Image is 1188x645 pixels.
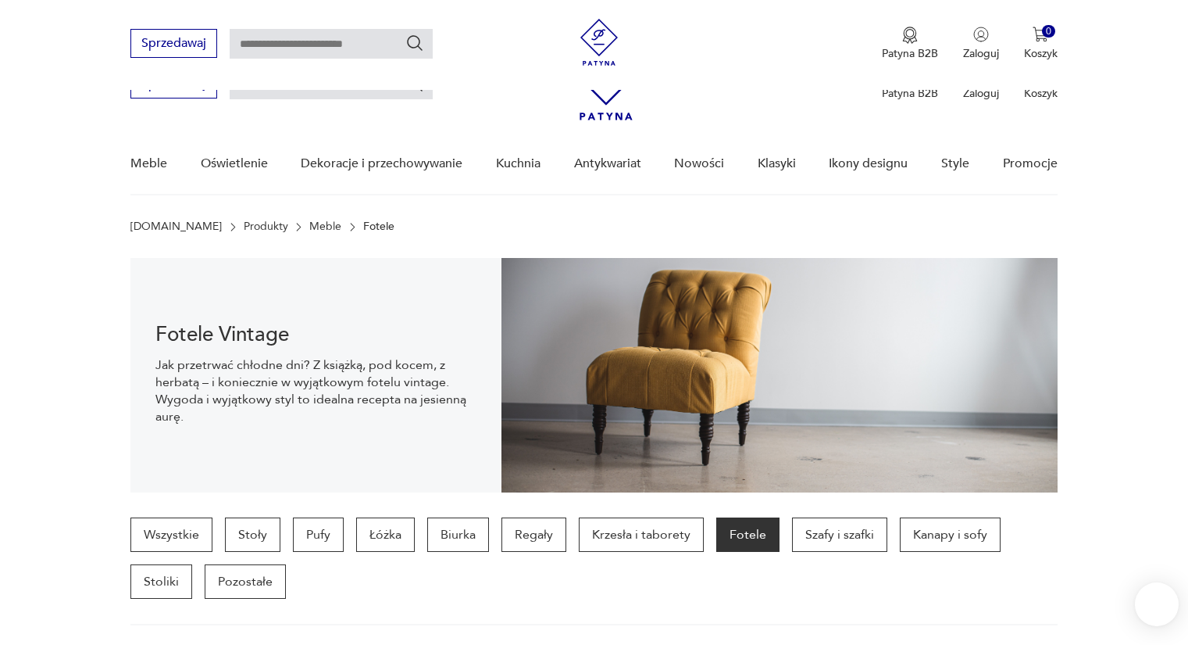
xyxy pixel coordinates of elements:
a: Krzesła i taborety [579,518,704,552]
a: [DOMAIN_NAME] [130,220,222,233]
div: 0 [1042,25,1055,38]
p: Patyna B2B [882,86,938,101]
a: Meble [130,134,167,194]
a: Ikona medaluPatyna B2B [882,27,938,61]
iframe: Smartsupp widget button [1135,582,1179,626]
a: Sprzedawaj [130,80,217,91]
button: 0Koszyk [1024,27,1058,61]
button: Zaloguj [963,27,999,61]
a: Antykwariat [574,134,641,194]
img: Ikona koszyka [1033,27,1048,42]
p: Koszyk [1024,86,1058,101]
p: Patyna B2B [882,46,938,61]
a: Fotele [716,518,780,552]
a: Sprzedawaj [130,39,217,50]
a: Klasyki [758,134,796,194]
p: Zaloguj [963,86,999,101]
h1: Fotele Vintage [155,325,476,344]
a: Kuchnia [496,134,540,194]
a: Szafy i szafki [792,518,887,552]
a: Regały [501,518,566,552]
img: Ikona medalu [902,27,918,44]
a: Oświetlenie [201,134,268,194]
button: Szukaj [405,34,424,52]
a: Dekoracje i przechowywanie [301,134,462,194]
p: Fotele [363,220,394,233]
a: Style [941,134,969,194]
a: Ikony designu [829,134,908,194]
a: Stoliki [130,564,192,599]
a: Pufy [293,518,344,552]
p: Jak przetrwać chłodne dni? Z książką, pod kocem, z herbatą – i koniecznie w wyjątkowym fotelu vin... [155,357,476,425]
a: Stoły [225,518,280,552]
a: Produkty [244,220,288,233]
a: Łóżka [356,518,415,552]
button: Sprzedawaj [130,29,217,58]
button: Patyna B2B [882,27,938,61]
a: Nowości [674,134,724,194]
img: 9275102764de9360b0b1aa4293741aa9.jpg [501,258,1058,493]
p: Zaloguj [963,46,999,61]
img: Ikonka użytkownika [973,27,989,42]
p: Koszyk [1024,46,1058,61]
img: Patyna - sklep z meblami i dekoracjami vintage [576,19,623,66]
a: Wszystkie [130,518,212,552]
a: Promocje [1003,134,1058,194]
a: Biurka [427,518,489,552]
a: Meble [309,220,341,233]
a: Pozostałe [205,564,286,599]
a: Kanapy i sofy [900,518,1001,552]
